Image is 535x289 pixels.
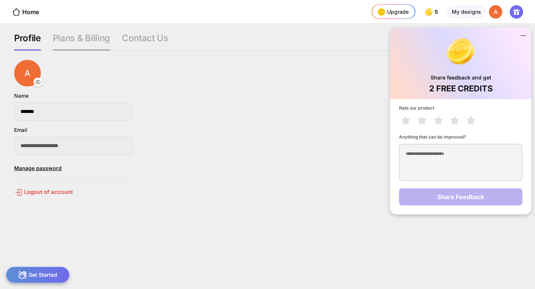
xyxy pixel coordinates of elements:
[14,127,27,133] div: Email
[14,33,41,51] div: Profile
[14,60,41,87] div: A
[447,5,486,19] div: My designs
[435,9,440,15] span: 5
[489,5,502,19] div: A
[399,134,522,140] div: Anything that can be improved?
[375,6,409,18] div: Upgrade
[429,84,493,93] div: 2 FREE CREDITS
[14,92,29,99] div: Name
[14,188,133,197] div: Logout of account
[14,161,133,176] div: Manage password
[375,6,387,18] img: upgrade-nav-btn-icon.gif
[399,105,522,111] div: Rate our product
[122,33,168,51] div: Contact Us
[6,267,69,283] div: Get Started
[53,33,110,51] div: Plans & Billing
[12,7,39,16] div: Home
[431,75,491,81] div: Share feedback and get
